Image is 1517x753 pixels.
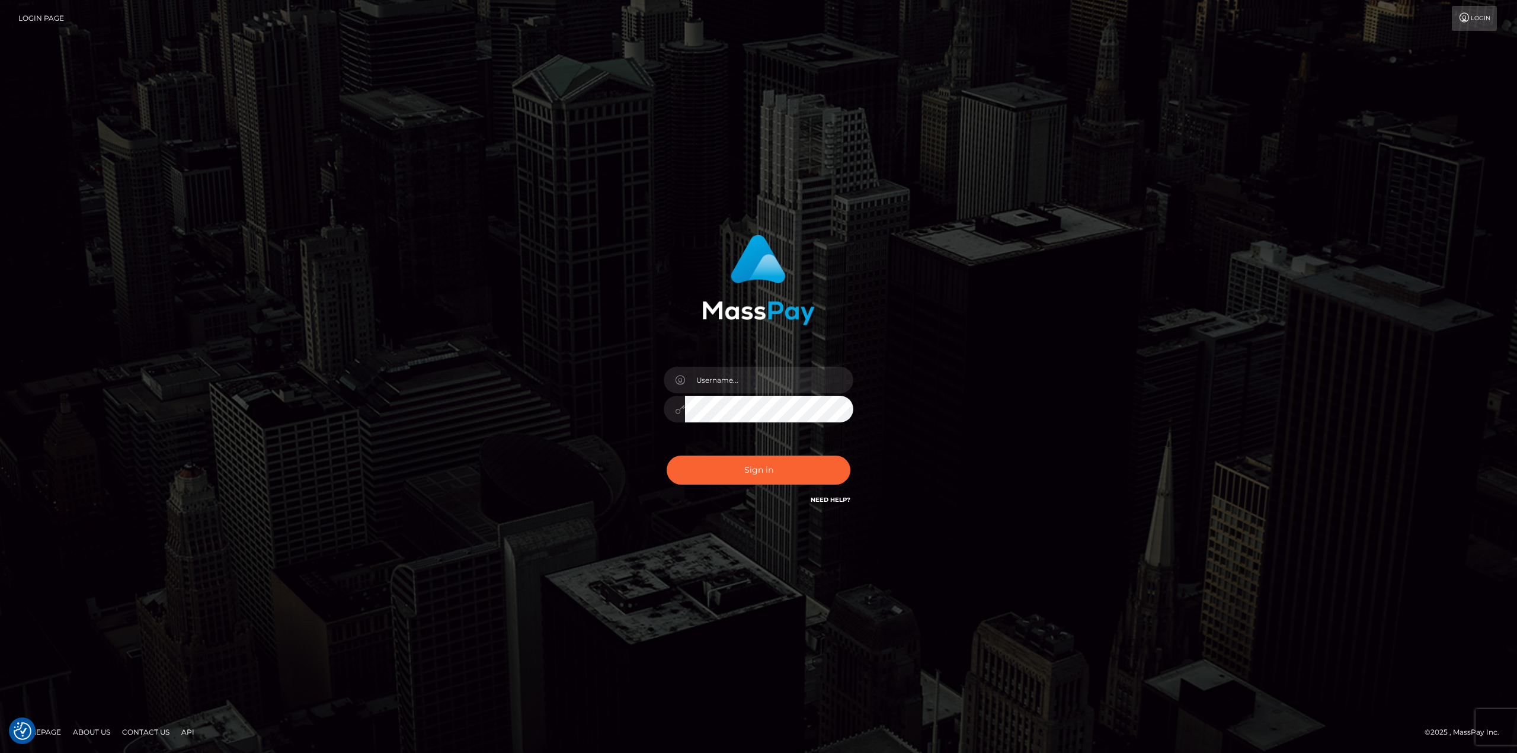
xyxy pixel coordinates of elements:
div: © 2025 , MassPay Inc. [1425,726,1508,739]
a: Contact Us [117,723,174,741]
a: API [177,723,199,741]
button: Consent Preferences [14,722,31,740]
img: Revisit consent button [14,722,31,740]
a: Login Page [18,6,64,31]
a: Login [1452,6,1497,31]
img: MassPay Login [702,235,815,325]
a: About Us [68,723,115,741]
button: Sign in [667,456,850,485]
a: Homepage [13,723,66,741]
a: Need Help? [811,496,850,504]
input: Username... [685,367,853,393]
